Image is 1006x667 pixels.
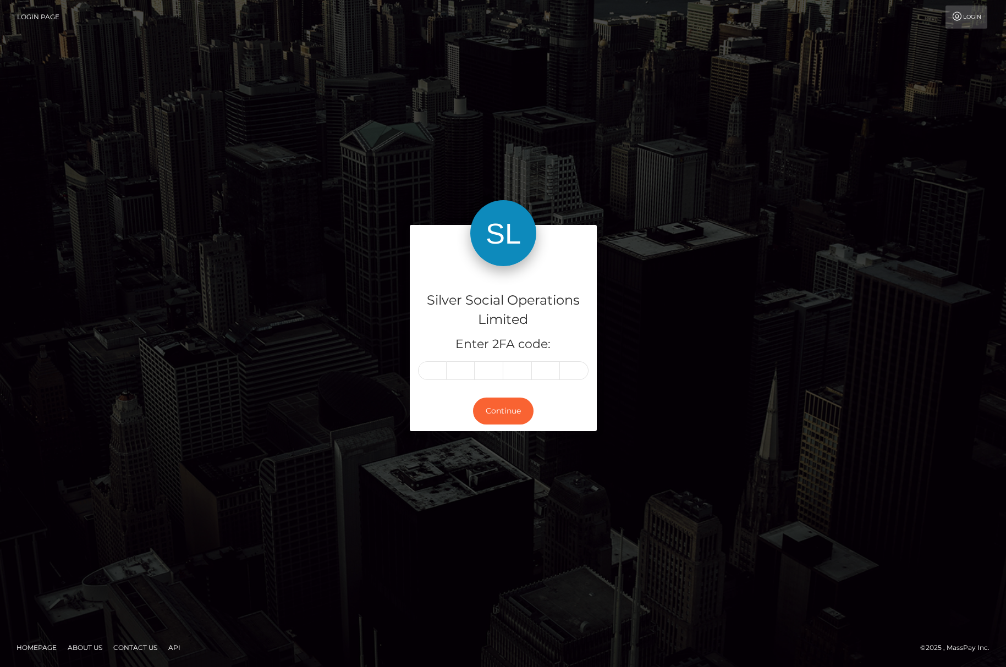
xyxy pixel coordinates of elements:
[12,639,61,656] a: Homepage
[920,642,998,654] div: © 2025 , MassPay Inc.
[418,291,589,329] h4: Silver Social Operations Limited
[470,200,536,266] img: Silver Social Operations Limited
[109,639,162,656] a: Contact Us
[945,5,987,29] a: Login
[473,398,534,425] button: Continue
[17,5,59,29] a: Login Page
[164,639,185,656] a: API
[418,336,589,353] h5: Enter 2FA code:
[63,639,107,656] a: About Us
